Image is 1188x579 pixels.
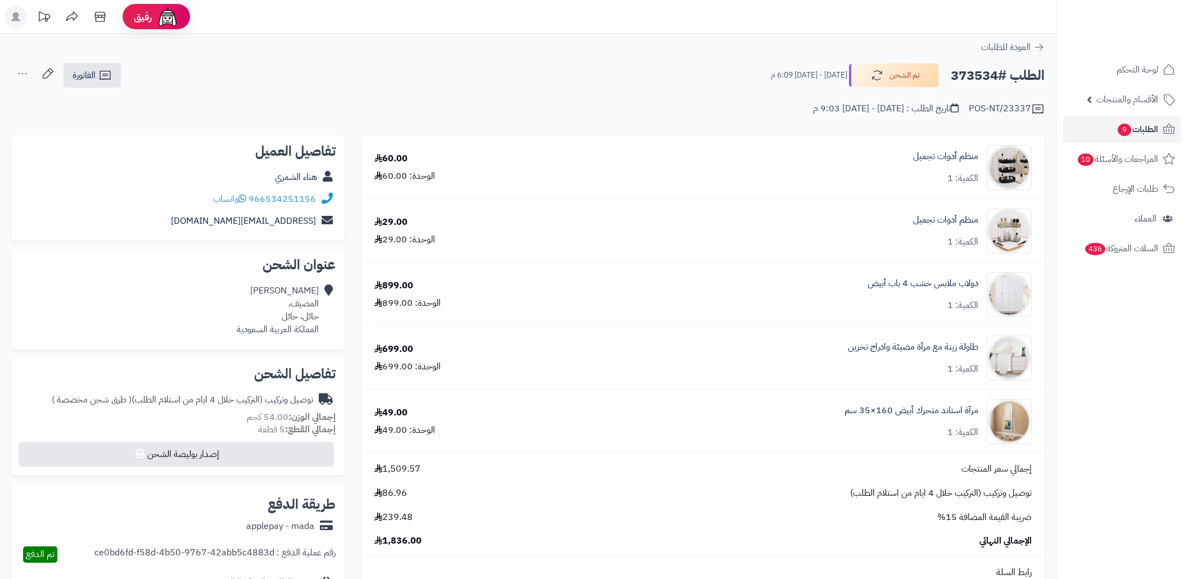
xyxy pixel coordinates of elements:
[171,214,316,228] a: [EMAIL_ADDRESS][DOMAIN_NAME]
[20,258,336,272] h2: عنوان الشحن
[94,546,336,563] div: رقم عملية الدفع : ce0bd6fd-f58d-4b50-9767-42abb5c4883d
[969,102,1045,116] div: POS-NT/23337
[213,192,246,206] a: واتساب
[288,410,336,424] strong: إجمالي الوزن:
[268,497,336,511] h2: طريقة الدفع
[987,209,1031,254] img: 1756025021-110316010067-90x90.jpg
[771,70,847,81] small: [DATE] - [DATE] 6:09 م
[1085,243,1105,255] span: 436
[947,299,978,312] div: الكمية: 1
[947,172,978,185] div: الكمية: 1
[987,399,1031,444] img: 1753188266-1-90x90.jpg
[374,463,421,476] span: 1,509.57
[237,284,319,336] div: [PERSON_NAME] المصيف، حائل، حائل المملكة العربية السعودية
[156,6,179,28] img: ai-face.png
[1112,30,1177,53] img: logo-2.png
[247,410,336,424] small: 54.00 كجم
[64,63,121,88] a: الفاتورة
[1113,181,1158,197] span: طلبات الإرجاع
[1077,151,1158,167] span: المراجعات والأسئلة
[951,64,1045,87] h2: الطلب #373534
[374,170,435,183] div: الوحدة: 60.00
[374,535,422,548] span: 1,836.00
[30,6,58,31] a: تحديثات المنصة
[987,272,1031,317] img: 1751790847-1-90x90.jpg
[374,279,413,292] div: 899.00
[848,341,978,354] a: طاولة زينة مع مرآة مضيئة وادراج تخزين
[374,152,408,165] div: 60.00
[1063,56,1181,83] a: لوحة التحكم
[1118,124,1131,136] span: 9
[1063,175,1181,202] a: طلبات الإرجاع
[1117,121,1158,137] span: الطلبات
[134,10,152,24] span: رفيق
[987,336,1031,381] img: 1752150373-1-90x90.jpg
[1135,211,1157,227] span: العملاء
[850,487,1032,500] span: توصيل وتركيب (التركيب خلال 4 ايام من استلام الطلب)
[73,69,96,82] span: الفاتورة
[1084,241,1158,256] span: السلات المتروكة
[249,192,316,206] a: 966534251156
[913,214,978,227] a: منظم أدوات تجميل
[849,64,939,87] button: تم الشحن
[913,150,978,163] a: منظم أدوات تجميل
[1063,205,1181,232] a: العملاء
[374,360,441,373] div: الوحدة: 699.00
[1063,235,1181,262] a: السلات المتروكة436
[981,40,1031,54] span: العودة للطلبات
[1063,146,1181,173] a: المراجعات والأسئلة10
[374,424,435,437] div: الوحدة: 49.00
[285,423,336,436] strong: إجمالي القطع:
[813,102,959,115] div: تاريخ الطلب : [DATE] - [DATE] 9:03 م
[961,463,1032,476] span: إجمالي سعر المنتجات
[844,404,978,417] a: مرآة استاند متحرك أبيض 160×35 سم
[26,548,55,561] span: تم الدفع
[979,535,1032,548] span: الإجمالي النهائي
[258,423,336,436] small: 5 قطعة
[1078,153,1094,166] span: 10
[275,170,317,184] a: هناء الشمري
[947,363,978,376] div: الكمية: 1
[1117,62,1158,78] span: لوحة التحكم
[374,233,435,246] div: الوحدة: 29.00
[374,343,413,356] div: 699.00
[374,487,407,500] span: 86.96
[1096,92,1158,107] span: الأقسام والمنتجات
[947,426,978,439] div: الكمية: 1
[987,145,1031,190] img: 1756024722-110316010065-90x90.jpg
[374,406,408,419] div: 49.00
[20,367,336,381] h2: تفاصيل الشحن
[374,297,441,310] div: الوحدة: 899.00
[366,566,1040,579] div: رابط السلة
[868,277,978,290] a: دولاب ملابس خشب 4 باب أبيض
[937,511,1032,524] span: ضريبة القيمة المضافة 15%
[246,520,314,533] div: applepay - mada
[374,511,413,524] span: 239.48
[52,393,313,406] div: توصيل وتركيب (التركيب خلال 4 ايام من استلام الطلب)
[52,393,132,406] span: ( طرق شحن مخصصة )
[947,236,978,248] div: الكمية: 1
[20,144,336,158] h2: تفاصيل العميل
[1063,116,1181,143] a: الطلبات9
[19,442,334,467] button: إصدار بوليصة الشحن
[981,40,1045,54] a: العودة للطلبات
[374,216,408,229] div: 29.00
